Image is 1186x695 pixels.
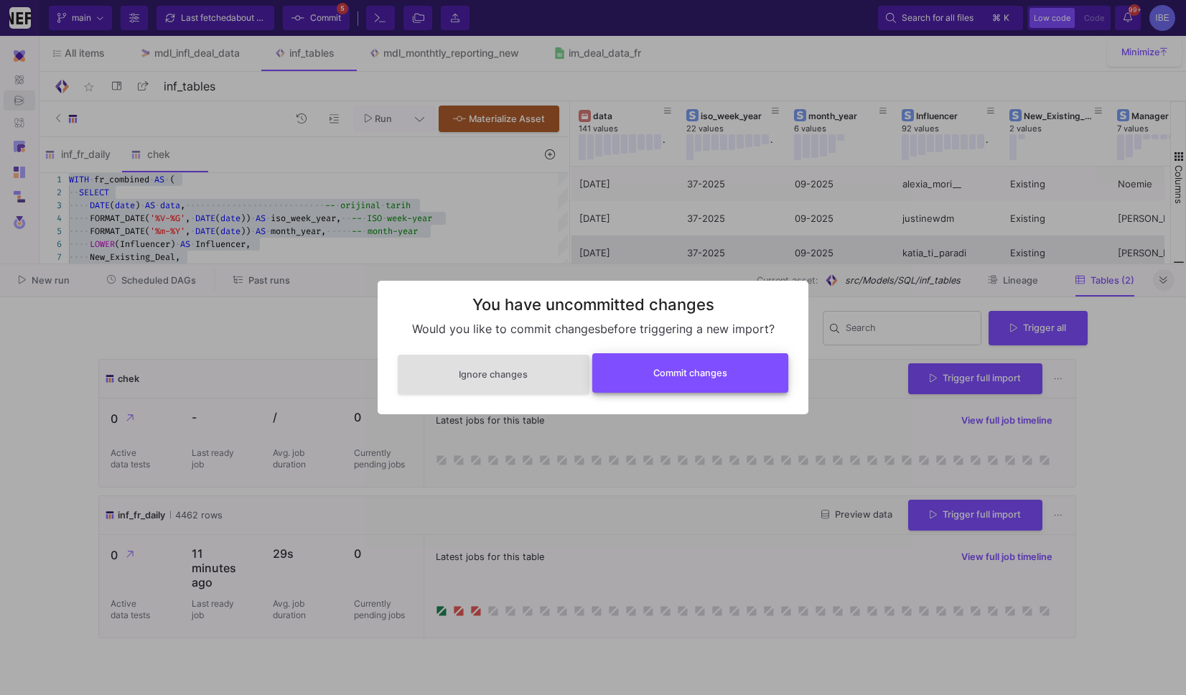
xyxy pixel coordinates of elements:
[412,322,775,336] span: Would you like to commit changes before triggering a new import?
[392,295,794,320] h2: You have uncommitted changes
[592,353,789,393] button: Commit changes
[653,368,727,378] span: Commit changes
[398,355,589,394] button: Ignore changes
[459,369,528,380] span: Ignore changes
